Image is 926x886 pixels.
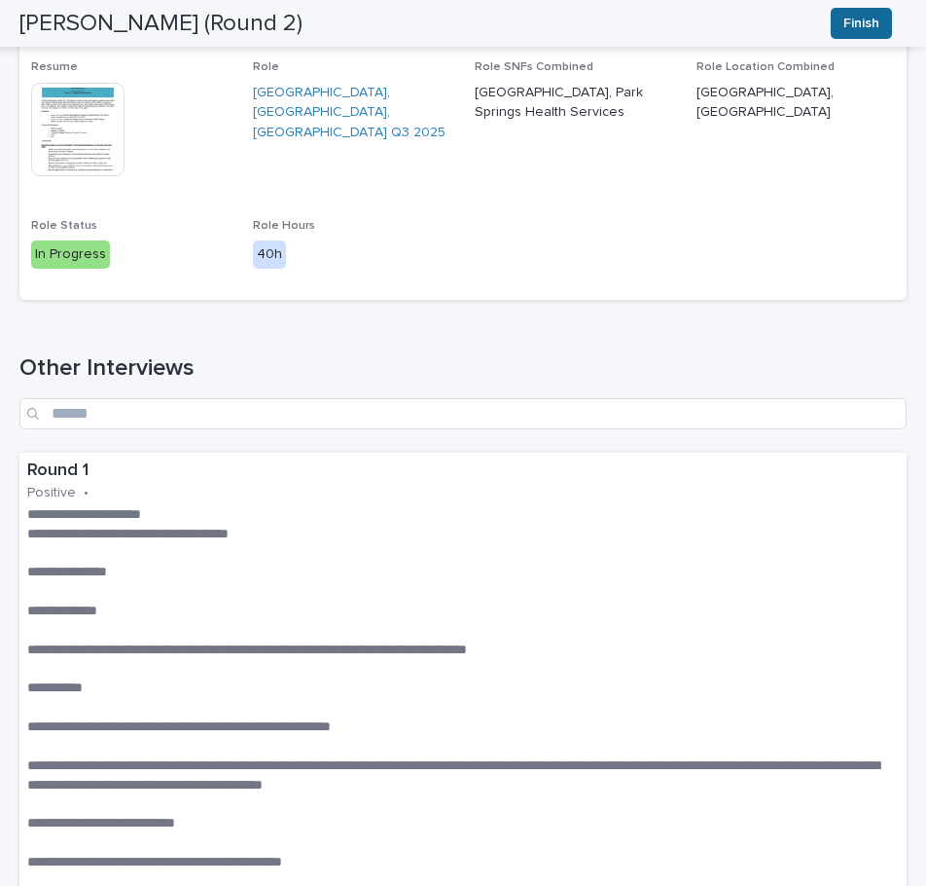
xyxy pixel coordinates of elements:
input: Search [19,398,907,429]
h2: [PERSON_NAME] (Round 2) [19,10,303,38]
a: [GEOGRAPHIC_DATA], [GEOGRAPHIC_DATA], [GEOGRAPHIC_DATA] Q3 2025 [253,83,451,143]
p: Round 1 [27,461,899,482]
span: Role Location Combined [696,61,835,73]
div: In Progress [31,240,110,269]
span: Role Status [31,220,97,232]
p: [GEOGRAPHIC_DATA], [GEOGRAPHIC_DATA] [696,83,895,124]
div: 40h [253,240,286,269]
h1: Other Interviews [19,354,907,383]
span: Role SNFs Combined [475,61,593,73]
p: • [84,485,89,501]
span: Resume [31,61,78,73]
p: Positive [27,485,76,501]
span: Role [253,61,279,73]
button: Finish [831,8,892,39]
span: Role Hours [253,220,315,232]
span: Finish [843,14,879,33]
p: [GEOGRAPHIC_DATA], Park Springs Health Services [475,83,673,124]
